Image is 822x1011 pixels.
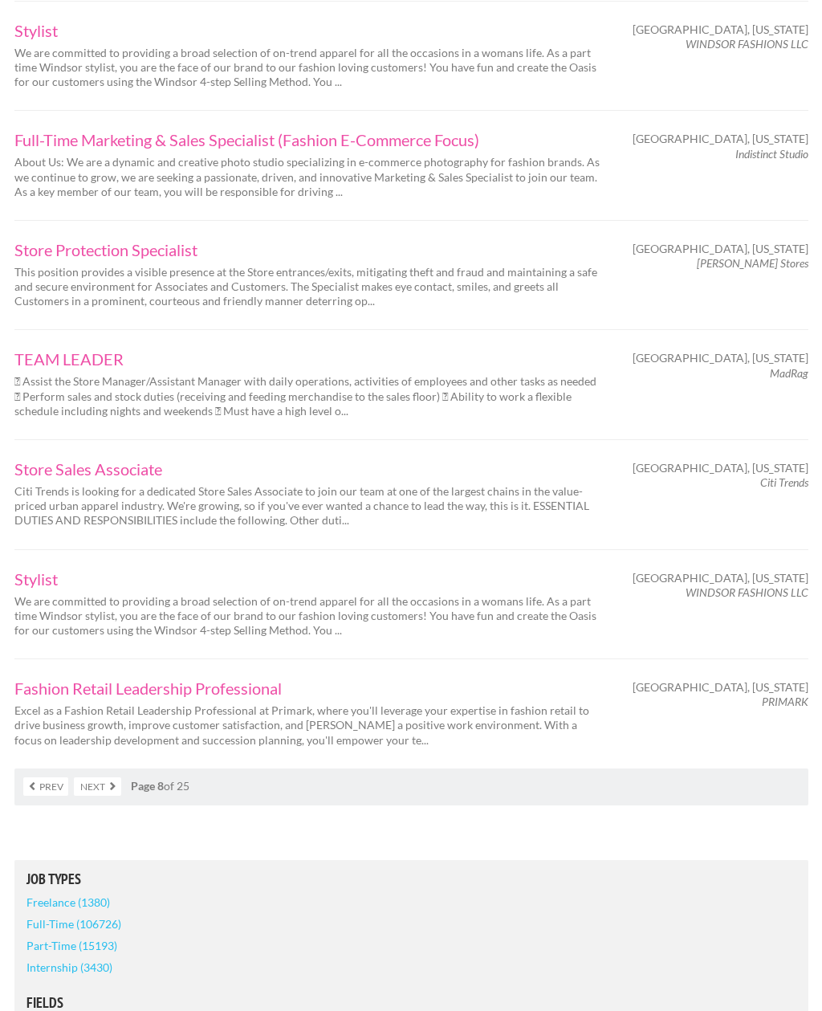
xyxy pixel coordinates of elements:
[14,156,603,200] p: About Us: We are a dynamic and creative photo studio specializing in e-commerce photography for f...
[14,462,603,478] a: Store Sales Associate
[26,892,110,914] a: Freelance (1380)
[633,681,808,695] span: [GEOGRAPHIC_DATA], [US_STATE]
[26,957,112,979] a: Internship (3430)
[735,148,808,161] em: Indistinct Studio
[14,23,603,39] a: Stylist
[14,352,603,368] a: TEAM LEADER
[633,23,808,38] span: [GEOGRAPHIC_DATA], [US_STATE]
[14,704,603,748] p: Excel as a Fashion Retail Leadership Professional at Primark, where you'll leverage your expertis...
[14,243,603,259] a: Store Protection Specialist
[14,595,603,639] p: We are committed to providing a broad selection of on-trend apparel for all the occasions in a wo...
[686,586,808,600] em: WINDSOR FASHIONS LLC
[26,873,796,887] h5: Job Types
[762,695,808,709] em: PRIMARK
[74,778,121,797] a: Next
[633,243,808,257] span: [GEOGRAPHIC_DATA], [US_STATE]
[686,38,808,51] em: WINDSOR FASHIONS LLC
[14,266,603,310] p: This position provides a visible presence at the Store entrances/exits, mitigating theft and frau...
[26,997,796,1011] h5: Fields
[14,375,603,419] p:  Assist the Store Manager/Assistant Manager with daily operations, activities of employees and o...
[131,780,164,793] strong: Page 8
[14,572,603,588] a: Stylist
[23,778,68,797] a: Prev
[14,485,603,529] p: Citi Trends is looking for a dedicated Store Sales Associate to join our team at one of the large...
[14,769,808,806] nav: of 25
[770,367,808,381] em: MadRag
[633,572,808,586] span: [GEOGRAPHIC_DATA], [US_STATE]
[26,936,117,957] a: Part-Time (15193)
[697,257,808,271] em: [PERSON_NAME] Stores
[633,462,808,476] span: [GEOGRAPHIC_DATA], [US_STATE]
[14,47,603,91] p: We are committed to providing a broad selection of on-trend apparel for all the occasions in a wo...
[633,132,808,147] span: [GEOGRAPHIC_DATA], [US_STATE]
[14,132,603,149] a: Full-Time Marketing & Sales Specialist (Fashion E-Commerce Focus)
[26,914,121,936] a: Full-Time (106726)
[14,681,603,697] a: Fashion Retail Leadership Professional
[760,476,808,490] em: Citi Trends
[633,352,808,366] span: [GEOGRAPHIC_DATA], [US_STATE]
